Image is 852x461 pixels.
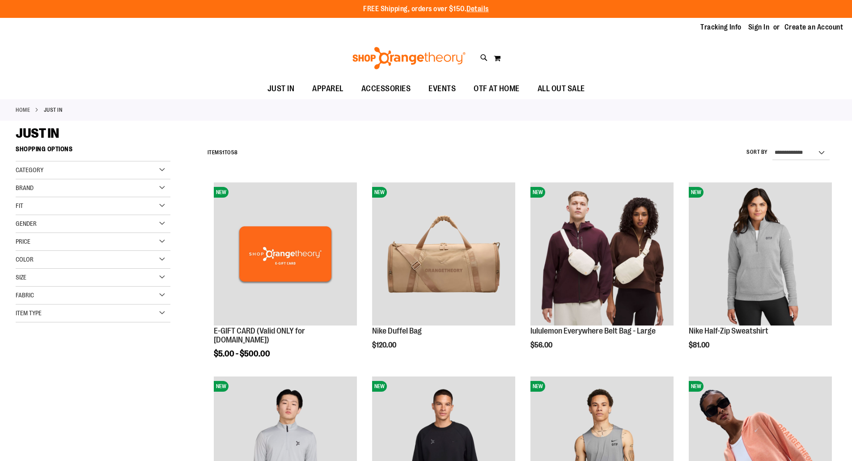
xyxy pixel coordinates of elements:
p: FREE Shipping, orders over $150. [363,4,489,14]
span: NEW [372,187,387,198]
a: Nike Half-Zip Sweatshirt [689,326,768,335]
span: Gender [16,220,37,227]
span: NEW [372,381,387,392]
img: E-GIFT CARD (Valid ONLY for ShopOrangetheory.com) [214,182,357,326]
span: Brand [16,184,34,191]
span: NEW [689,381,704,392]
img: Nike Half-Zip Sweatshirt [689,182,832,326]
span: Category [16,166,43,173]
span: $5.00 - $500.00 [214,349,270,358]
span: Fabric [16,292,34,299]
span: JUST IN [16,126,59,141]
span: Price [16,238,30,245]
span: Item Type [16,309,42,317]
span: NEW [530,187,545,198]
a: Nike Duffel Bag [372,326,422,335]
span: ACCESSORIES [361,79,411,99]
span: 58 [231,149,238,156]
span: Fit [16,202,23,209]
span: $56.00 [530,341,554,349]
span: Color [16,256,34,263]
a: Create an Account [784,22,844,32]
a: lululemon Everywhere Belt Bag - LargeNEW [530,182,674,327]
a: E-GIFT CARD (Valid ONLY for [DOMAIN_NAME]) [214,326,305,344]
div: product [209,178,361,381]
span: $81.00 [689,341,711,349]
div: product [684,178,836,372]
a: Details [466,5,489,13]
span: 1 [222,149,225,156]
span: EVENTS [428,79,456,99]
a: E-GIFT CARD (Valid ONLY for ShopOrangetheory.com)NEW [214,182,357,327]
img: Nike Duffel Bag [372,182,515,326]
a: Nike Duffel BagNEW [372,182,515,327]
span: NEW [689,187,704,198]
span: OTF AT HOME [474,79,520,99]
div: product [526,178,678,372]
img: Shop Orangetheory [351,47,467,69]
a: Tracking Info [700,22,742,32]
a: Nike Half-Zip SweatshirtNEW [689,182,832,327]
strong: JUST IN [44,106,63,114]
span: APPAREL [312,79,343,99]
label: Sort By [746,148,768,156]
span: $120.00 [372,341,398,349]
div: product [368,178,520,372]
h2: Items to [208,146,238,160]
span: NEW [530,381,545,392]
span: NEW [214,187,229,198]
span: NEW [214,381,229,392]
span: JUST IN [267,79,295,99]
span: ALL OUT SALE [538,79,585,99]
a: Sign In [748,22,770,32]
span: Size [16,274,26,281]
strong: Shopping Options [16,141,170,161]
a: lululemon Everywhere Belt Bag - Large [530,326,656,335]
img: lululemon Everywhere Belt Bag - Large [530,182,674,326]
a: Home [16,106,30,114]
